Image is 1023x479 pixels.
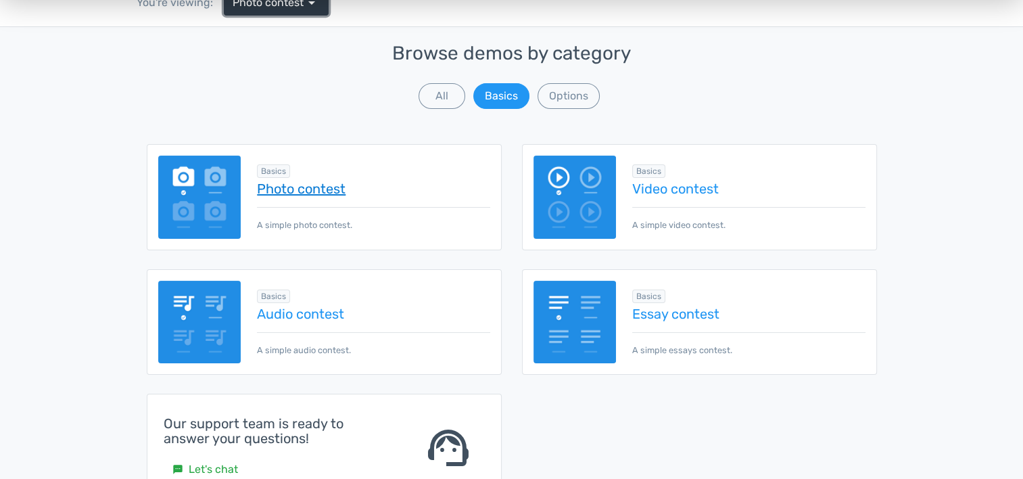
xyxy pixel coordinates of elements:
h3: Browse demos by category [147,43,877,64]
a: Audio contest [257,306,490,321]
button: Submit [212,262,811,296]
span: Browse all in Basics [257,290,290,303]
span: support_agent [424,424,473,472]
p: A simple video contest. [632,207,865,231]
span: Browse all in Basics [632,290,665,303]
a: Admin Dashboard [20,54,100,66]
a: Essay contest [632,306,865,321]
a: Participate [201,27,512,67]
a: Back to Top [20,18,73,29]
span: Browse all in Basics [257,164,290,178]
h4: Our support team is ready to answer your questions! [164,416,391,446]
button: All [419,83,465,109]
img: audio-poll.png.webp [158,281,241,364]
a: Submissions [511,28,822,67]
button: Options [538,83,600,109]
p: A simple photo contest. [257,207,490,231]
small: sms [172,464,183,475]
a: TotalContest [20,30,76,41]
a: Did you like the demo? [20,91,122,102]
a: Photo contest [257,181,490,196]
img: video-poll.png.webp [533,156,617,239]
button: Basics [473,83,529,109]
a: Our support team is ready to answer your questions! [5,66,177,90]
p: A simple audio contest. [257,332,490,357]
a: Video contest [632,181,865,196]
a: Browse demos by category [20,42,138,53]
span: Browse all in Basics [632,164,665,178]
p: A simple essays contest. [632,332,865,357]
label: Name [212,190,811,212]
img: image-poll.png.webp [158,156,241,239]
img: essay-contest.png.webp [533,281,617,364]
div: Outline [5,5,197,18]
